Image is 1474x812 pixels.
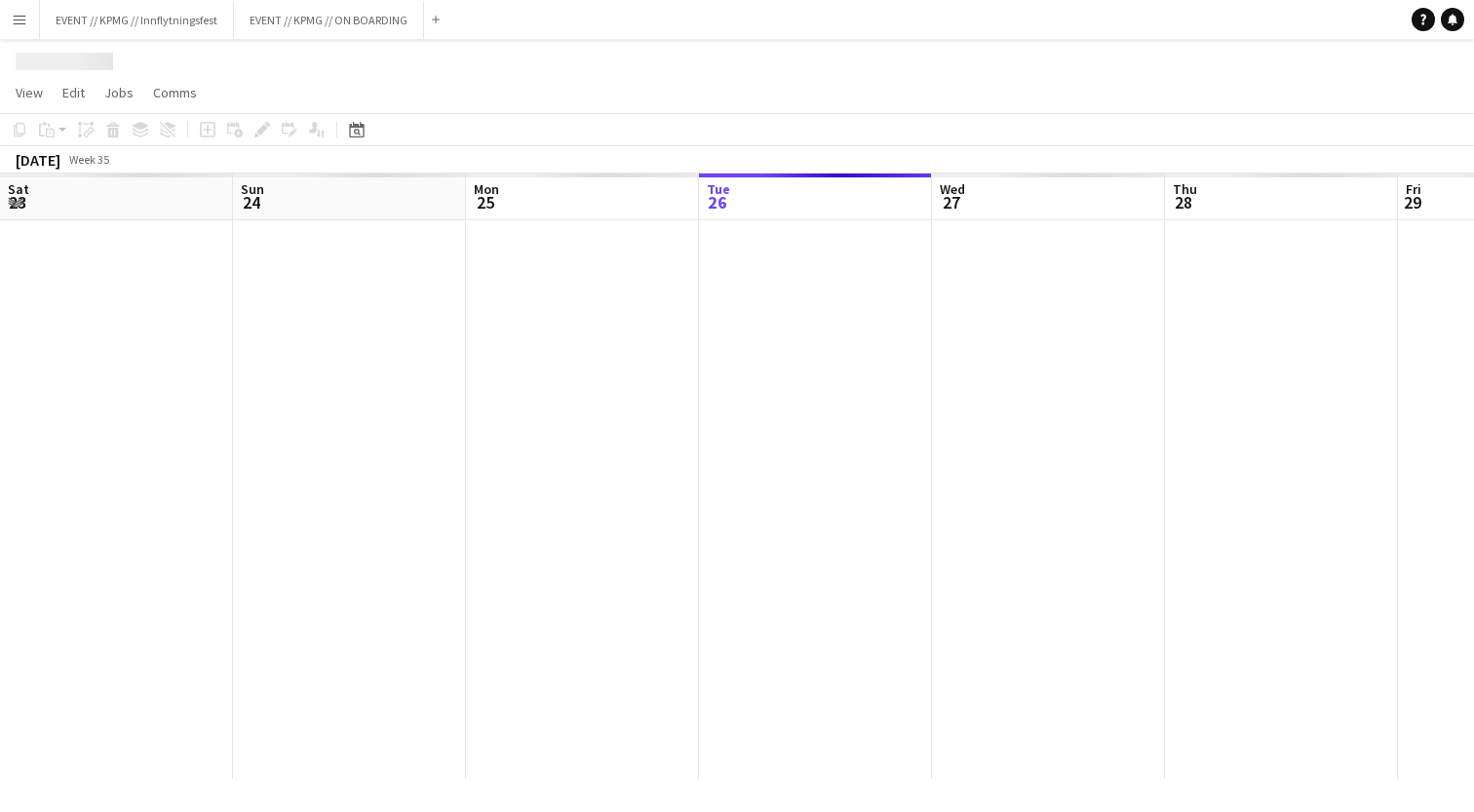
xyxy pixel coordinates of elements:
[937,191,965,213] span: 27
[1406,180,1421,198] span: Fri
[64,152,113,167] span: Week 35
[145,80,205,105] a: Comms
[940,180,965,198] span: Wed
[474,180,499,198] span: Mon
[1170,191,1197,213] span: 28
[16,150,60,170] div: [DATE]
[8,180,29,198] span: Sat
[40,1,234,39] button: EVENT // KPMG // Innflytningsfest
[1403,191,1421,213] span: 29
[707,180,730,198] span: Tue
[1173,180,1197,198] span: Thu
[153,84,197,101] span: Comms
[5,191,29,213] span: 23
[704,191,730,213] span: 26
[234,1,424,39] button: EVENT // KPMG // ON BOARDING
[241,180,264,198] span: Sun
[62,84,85,101] span: Edit
[97,80,141,105] a: Jobs
[471,191,499,213] span: 25
[104,84,134,101] span: Jobs
[238,191,264,213] span: 24
[8,80,51,105] a: View
[55,80,93,105] a: Edit
[16,84,43,101] span: View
